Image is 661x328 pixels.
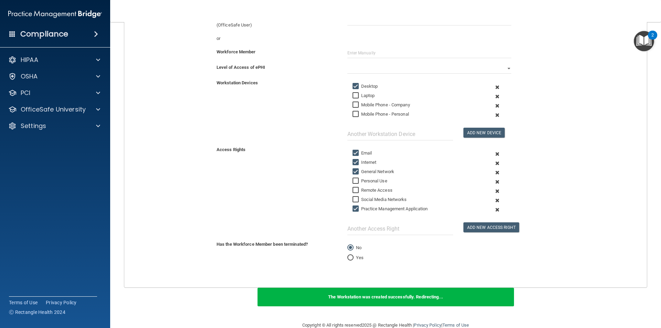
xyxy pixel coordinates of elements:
div: 2 [651,35,654,44]
p: OSHA [21,72,38,81]
b: The Workstation was created successfully. Redirecting... [328,294,443,299]
label: No [347,244,361,252]
b: Has the Workforce Member been terminated? [217,242,308,247]
b: Access Rights [217,147,245,152]
label: Internet [353,158,377,167]
iframe: Drift Widget Chat Controller [542,279,653,307]
label: Email [353,149,372,157]
input: Mobile Phone - Personal [353,112,360,117]
label: Laptop [353,92,375,100]
label: Mobile Phone - Company [353,101,410,109]
button: Add New Access Right [463,222,519,232]
input: Practice Management Application [353,206,360,212]
span: Ⓒ Rectangle Health 2024 [9,309,65,316]
h4: Compliance [20,29,68,39]
a: OfficeSafe University [8,105,100,114]
input: Mobile Phone - Company [353,102,360,108]
a: Privacy Policy [414,322,441,328]
a: Terms of Use [9,299,38,306]
a: Terms of Use [442,322,469,328]
label: Personal Use [353,177,387,185]
input: Yes [347,255,354,261]
label: Social Media Networks [353,195,407,204]
a: Settings [8,122,100,130]
img: PMB logo [8,7,102,21]
label: Mobile Phone - Personal [353,110,409,118]
input: Another Workstation Device [347,128,453,140]
a: OSHA [8,72,100,81]
input: Remote Access [353,188,360,193]
button: Add New Device [463,128,505,138]
input: Desktop [353,84,360,89]
input: Internet [353,160,360,165]
input: Another Access Right [347,222,453,235]
p: Settings [21,122,46,130]
label: Desktop [353,82,378,91]
p: PCI [21,89,30,97]
input: Email [353,150,360,156]
b: Workstation Devices [217,80,258,85]
b: Workforce Member [217,49,256,54]
input: Personal Use [353,178,360,184]
input: Laptop [353,93,360,98]
input: Enter Manually [347,48,511,58]
a: PCI [8,89,100,97]
label: Remote Access [353,186,392,194]
label: Practice Management Application [353,205,428,213]
div: or [211,34,342,43]
a: Privacy Policy [46,299,77,306]
b: Level of Access of ePHI [217,65,265,70]
a: HIPAA [8,56,100,64]
p: HIPAA [21,56,38,64]
input: General Network [353,169,360,174]
input: No [347,245,354,251]
label: Yes [347,254,364,262]
input: Social Media Networks [353,197,360,202]
label: General Network [353,168,395,176]
button: Open Resource Center, 2 new notifications [634,31,654,51]
p: OfficeSafe University [21,105,86,114]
